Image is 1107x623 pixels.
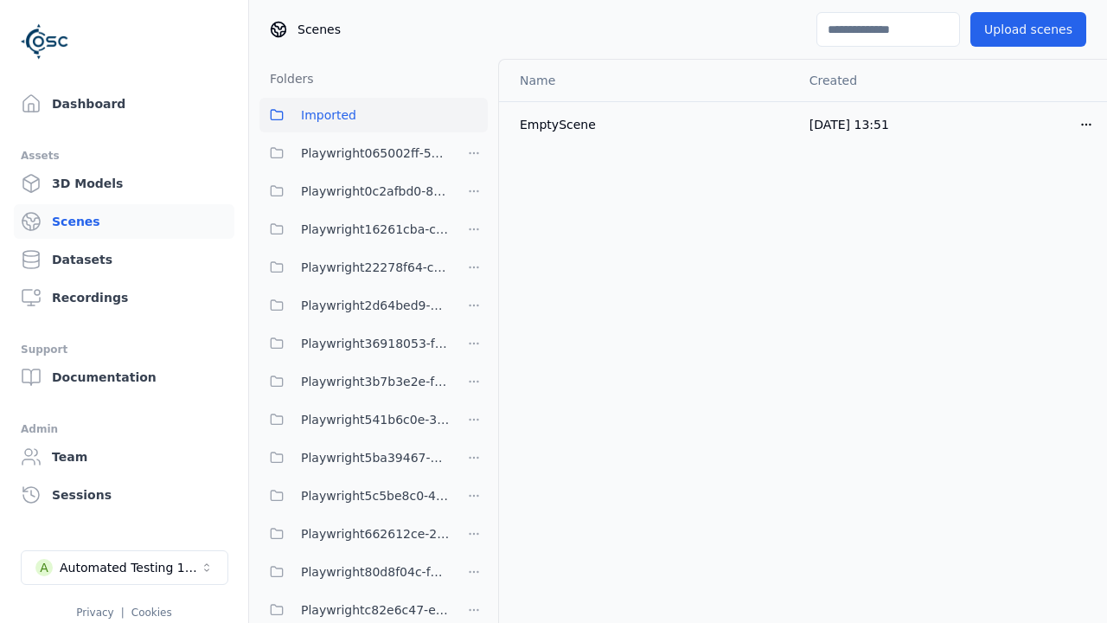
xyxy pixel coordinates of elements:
[796,60,1065,101] th: Created
[35,559,53,576] div: A
[21,145,227,166] div: Assets
[499,60,796,101] th: Name
[21,550,228,585] button: Select a workspace
[14,478,234,512] a: Sessions
[301,600,450,620] span: Playwrightc82e6c47-ef0f-4cc9-946d-402e6ff7e889
[60,559,200,576] div: Automated Testing 1 - Playwright
[131,607,172,619] a: Cookies
[301,143,450,164] span: Playwright065002ff-54e1-4225-bb74-209e7a6f7fb9
[259,250,450,285] button: Playwright22278f64-c6e6-4393-b65f-078aa5b8f3bc
[259,517,450,551] button: Playwright662612ce-272d-45ac-9891-4efcd5e1e258
[301,181,450,202] span: Playwright0c2afbd0-8654-4abc-8acc-33051ae8061c
[301,295,450,316] span: Playwright2d64bed9-7a44-4127-b91f-bc8596c366cd
[14,360,234,395] a: Documentation
[301,562,450,582] span: Playwright80d8f04c-f5e5-40b6-a373-9065d49276cc
[21,339,227,360] div: Support
[14,440,234,474] a: Team
[14,242,234,277] a: Datasets
[14,204,234,239] a: Scenes
[259,326,450,361] button: Playwright36918053-f85d-460f-a09b-cf1376549504
[301,409,450,430] span: Playwright541b6c0e-30df-4341-9939-d5bea7e43349
[14,166,234,201] a: 3D Models
[301,485,450,506] span: Playwright5c5be8c0-4c33-418b-8144-db7ee3168a87
[520,116,782,133] div: EmptyScene
[259,478,450,513] button: Playwright5c5be8c0-4c33-418b-8144-db7ee3168a87
[21,419,227,440] div: Admin
[76,607,113,619] a: Privacy
[121,607,125,619] span: |
[259,98,488,132] button: Imported
[259,440,450,475] button: Playwright5ba39467-6e06-4b64-a8e7-7dc97fad1888
[301,523,450,544] span: Playwright662612ce-272d-45ac-9891-4efcd5e1e258
[809,118,889,132] span: [DATE] 13:51
[301,333,450,354] span: Playwright36918053-f85d-460f-a09b-cf1376549504
[259,402,450,437] button: Playwright541b6c0e-30df-4341-9939-d5bea7e43349
[301,447,450,468] span: Playwright5ba39467-6e06-4b64-a8e7-7dc97fad1888
[259,136,450,170] button: Playwright065002ff-54e1-4225-bb74-209e7a6f7fb9
[14,280,234,315] a: Recordings
[301,105,356,125] span: Imported
[301,219,450,240] span: Playwright16261cba-c8ed-4a90-96b6-5b21ebd654d5
[259,364,450,399] button: Playwright3b7b3e2e-f506-4d22-b7f0-8019c5df573c
[259,555,450,589] button: Playwright80d8f04c-f5e5-40b6-a373-9065d49276cc
[298,21,341,38] span: Scenes
[301,257,450,278] span: Playwright22278f64-c6e6-4393-b65f-078aa5b8f3bc
[259,70,314,87] h3: Folders
[970,12,1086,47] button: Upload scenes
[259,174,450,209] button: Playwright0c2afbd0-8654-4abc-8acc-33051ae8061c
[301,371,450,392] span: Playwright3b7b3e2e-f506-4d22-b7f0-8019c5df573c
[21,17,69,66] img: Logo
[259,212,450,247] button: Playwright16261cba-c8ed-4a90-96b6-5b21ebd654d5
[14,87,234,121] a: Dashboard
[259,288,450,323] button: Playwright2d64bed9-7a44-4127-b91f-bc8596c366cd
